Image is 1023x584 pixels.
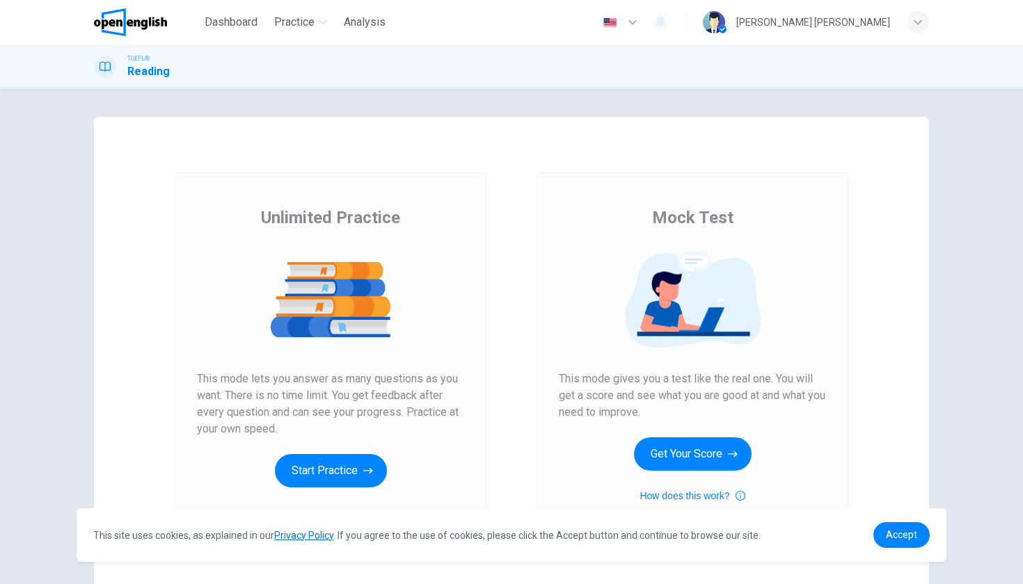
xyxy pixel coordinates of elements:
span: This mode lets you answer as many questions as you want. There is no time limit. You get feedback... [197,371,464,437]
span: TOEFL® [127,54,150,63]
span: Accept [886,529,917,540]
span: Mock Test [652,206,733,229]
img: en [601,17,619,28]
h1: Reading [127,63,170,80]
div: [PERSON_NAME] [PERSON_NAME] [736,14,890,31]
button: Analysis [338,10,391,35]
span: Practice [274,14,315,31]
span: Unlimited Practice [261,206,400,229]
button: Dashboard [199,10,263,35]
div: cookieconsent [77,508,946,562]
button: Get Your Score [634,437,752,471]
a: dismiss cookie message [873,522,930,548]
span: This site uses cookies, as explained in our . If you agree to the use of cookies, please click th... [93,530,761,541]
a: OpenEnglish logo [94,8,199,36]
span: Analysis [344,14,386,31]
img: Profile picture [703,11,725,33]
button: Practice [269,10,333,35]
button: How does this work? [640,487,745,504]
span: This mode gives you a test like the real one. You will get a score and see what you are good at a... [559,371,826,421]
button: Start Practice [275,454,387,487]
img: OpenEnglish logo [94,8,167,36]
span: Dashboard [205,14,257,31]
a: Privacy Policy [274,530,333,541]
